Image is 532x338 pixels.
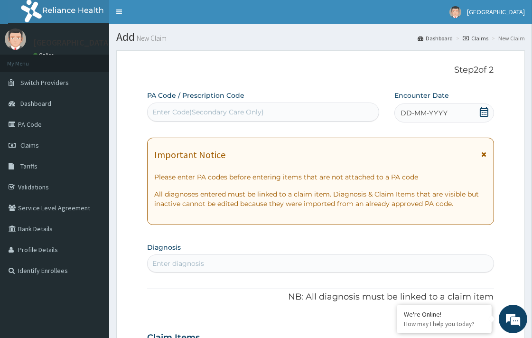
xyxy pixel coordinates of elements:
[401,108,448,118] span: DD-MM-YYYY
[418,34,453,42] a: Dashboard
[394,91,449,100] label: Encounter Date
[20,141,39,150] span: Claims
[33,52,56,58] a: Online
[33,38,112,47] p: [GEOGRAPHIC_DATA]
[154,150,225,160] h1: Important Notice
[147,91,244,100] label: PA Code / Prescription Code
[5,28,26,50] img: User Image
[5,232,181,265] textarea: Type your message and hit 'Enter'
[489,34,525,42] li: New Claim
[154,189,486,208] p: All diagnoses entered must be linked to a claim item. Diagnosis & Claim Items that are visible bu...
[135,35,167,42] small: New Claim
[20,99,51,108] span: Dashboard
[463,34,488,42] a: Claims
[18,47,38,71] img: d_794563401_company_1708531726252_794563401
[20,78,69,87] span: Switch Providers
[49,53,159,66] div: Chat with us now
[55,106,131,202] span: We're online!
[154,172,486,182] p: Please enter PA codes before entering items that are not attached to a PA code
[467,8,525,16] span: [GEOGRAPHIC_DATA]
[152,259,204,268] div: Enter diagnosis
[449,6,461,18] img: User Image
[152,107,264,117] div: Enter Code(Secondary Care Only)
[156,5,178,28] div: Minimize live chat window
[20,162,37,170] span: Tariffs
[116,31,525,43] h1: Add
[147,291,494,303] p: NB: All diagnosis must be linked to a claim item
[404,310,485,319] div: We're Online!
[147,243,181,252] label: Diagnosis
[147,65,494,75] p: Step 2 of 2
[404,320,485,328] p: How may I help you today?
